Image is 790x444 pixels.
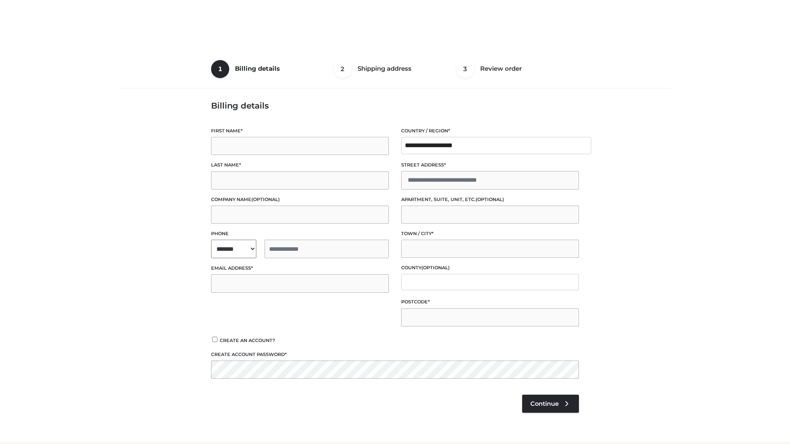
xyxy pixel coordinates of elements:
span: Shipping address [358,65,411,72]
span: Continue [530,400,559,407]
span: Create an account? [220,338,275,343]
label: Street address [401,161,579,169]
label: Company name [211,196,389,203]
span: Review order [480,65,522,72]
span: (optional) [476,197,504,202]
span: Billing details [235,65,280,72]
label: Town / City [401,230,579,238]
label: Apartment, suite, unit, etc. [401,196,579,203]
label: First name [211,127,389,135]
label: Postcode [401,298,579,306]
h3: Billing details [211,101,579,111]
label: Create account password [211,351,579,358]
input: Create an account? [211,337,218,342]
label: Country / Region [401,127,579,135]
label: Email address [211,264,389,272]
label: County [401,264,579,272]
span: 3 [456,60,474,78]
span: (optional) [251,197,280,202]
label: Last name [211,161,389,169]
span: 2 [334,60,352,78]
span: (optional) [421,265,450,271]
span: 1 [211,60,229,78]
label: Phone [211,230,389,238]
a: Continue [522,395,579,413]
